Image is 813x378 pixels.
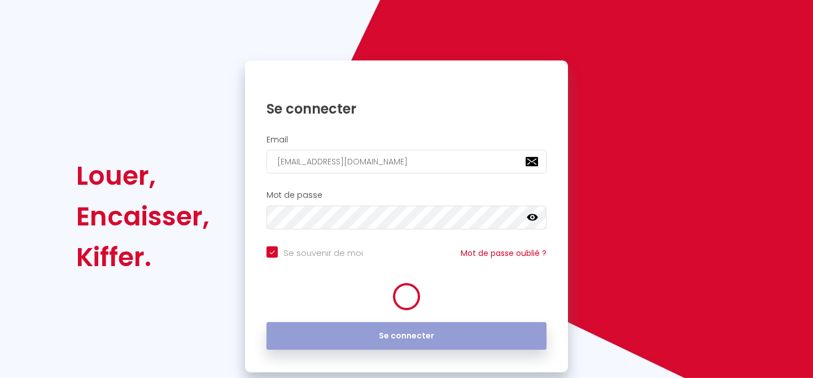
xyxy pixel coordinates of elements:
h2: Email [266,135,547,145]
h2: Mot de passe [266,190,547,200]
div: Louer, [76,155,209,196]
div: Kiffer. [76,237,209,277]
div: Encaisser, [76,196,209,237]
input: Ton Email [266,150,547,173]
button: Se connecter [266,322,547,350]
h1: Se connecter [266,100,547,118]
a: Mot de passe oublié ? [461,247,547,259]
